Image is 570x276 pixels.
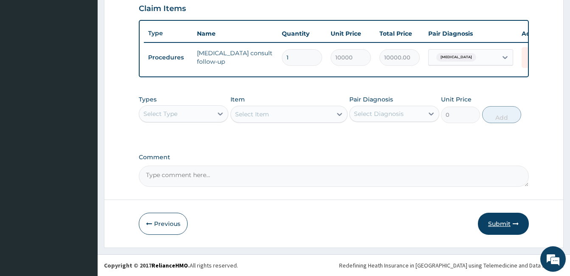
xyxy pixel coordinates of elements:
button: Add [482,106,521,123]
label: Pair Diagnosis [349,95,393,104]
div: Minimize live chat window [139,4,160,25]
footer: All rights reserved. [98,254,570,276]
th: Unit Price [326,25,375,42]
div: Chat with us now [44,48,143,59]
div: Select Diagnosis [354,110,404,118]
textarea: Type your message and hit 'Enter' [4,185,162,215]
strong: Copyright © 2017 . [104,262,190,269]
th: Actions [517,25,560,42]
th: Total Price [375,25,424,42]
label: Types [139,96,157,103]
label: Item [230,95,245,104]
button: Submit [478,213,529,235]
div: Redefining Heath Insurance in [GEOGRAPHIC_DATA] using Telemedicine and Data Science! [339,261,564,270]
label: Comment [139,154,529,161]
td: [MEDICAL_DATA] consult follow-up [193,45,278,70]
span: [MEDICAL_DATA] [436,53,476,62]
div: Select Type [143,110,177,118]
h3: Claim Items [139,4,186,14]
a: RelianceHMO [152,262,188,269]
td: Procedures [144,50,193,65]
span: We're online! [49,84,117,169]
th: Type [144,25,193,41]
th: Quantity [278,25,326,42]
img: d_794563401_company_1708531726252_794563401 [16,42,34,64]
label: Unit Price [441,95,472,104]
th: Name [193,25,278,42]
th: Pair Diagnosis [424,25,517,42]
button: Previous [139,213,188,235]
